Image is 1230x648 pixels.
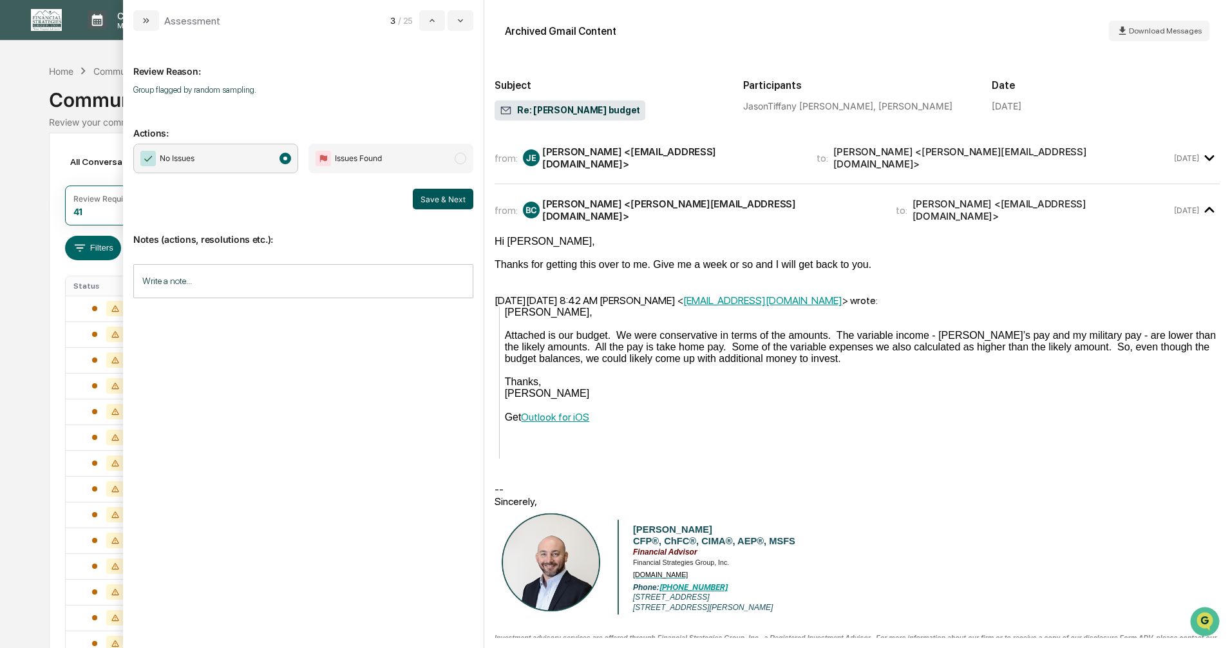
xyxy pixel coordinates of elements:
[495,79,723,91] h2: Subject
[1174,205,1199,215] time: Tuesday, October 7, 2025 at 1:23:32 PM
[683,294,842,307] a: [EMAIL_ADDRESS][DOMAIN_NAME]
[93,66,198,77] div: Communications Archive
[26,176,36,186] img: 1746055101610-c473b297-6a78-478c-a979-82029cc54cd1
[633,569,688,579] a: [DOMAIN_NAME]
[495,204,518,216] span: from:
[91,319,156,329] a: Powered byPylon
[1109,21,1209,41] button: Download Messages
[495,236,1220,247] div: Hi [PERSON_NAME],
[13,289,23,300] div: 🔎
[390,15,395,26] span: 3
[833,146,1171,170] div: [PERSON_NAME] <[PERSON_NAME][EMAIL_ADDRESS][DOMAIN_NAME]>
[133,85,473,95] p: Group flagged by random sampling.
[128,319,156,329] span: Pylon
[26,288,81,301] span: Data Lookup
[13,265,23,275] div: 🖐️
[133,218,473,245] p: Notes (actions, resolutions etc.):
[13,198,33,218] img: Jack Rasmussen
[743,79,971,91] h2: Participants
[633,593,710,602] span: [STREET_ADDRESS]
[107,210,111,220] span: •
[633,583,728,592] span: Phone:
[66,276,149,296] th: Status
[107,175,111,186] span: •
[26,263,83,276] span: Preclearance
[499,512,603,613] img: AD_4nXfto8vo8nk3vfYI4n5jaZVctEACAp4mX0NrI24Ry9_fILv65vf6A_7QYE1GhA0xYPqHUT_1PNWOrj2WpkvAN929elK4L...
[495,294,1220,307] div: [DATE][DATE] 8:42 AM [PERSON_NAME] < > wrote:
[633,524,712,535] span: [PERSON_NAME]
[114,175,140,186] span: [DATE]
[495,259,1220,271] div: Thanks for getting this over to me. Give me a week or so and I will get back to you.
[413,189,473,209] button: Save & Next
[27,99,50,122] img: 8933085812038_c878075ebb4cc5468115_72.jpg
[88,258,165,281] a: 🗄️Attestations
[398,15,417,26] span: / 25
[1189,605,1224,640] iframe: Open customer support
[500,104,640,117] span: Re: [PERSON_NAME] budget
[13,163,33,184] img: Jack Rasmussen
[659,583,728,592] a: Click here to call/text (800) 804-0420
[495,495,1220,508] div: Sincerely,
[1129,26,1202,35] span: Download Messages
[1174,153,1199,163] time: Monday, October 6, 2025 at 8:42:51 AM
[505,307,1220,318] div: [PERSON_NAME],
[65,236,121,260] button: Filters
[505,376,1220,388] div: Thanks,
[49,117,1180,128] div: Review your communication records across channels
[140,151,156,166] img: Checkmark
[335,152,382,165] span: Issues Found
[992,100,1021,111] div: [DATE]
[992,79,1220,91] h2: Date
[13,99,36,122] img: 1746055101610-c473b297-6a78-478c-a979-82029cc54cd1
[316,151,331,166] img: Flag
[114,210,140,220] span: [DATE]
[40,175,104,186] span: [PERSON_NAME]
[93,265,104,275] div: 🗄️
[58,111,177,122] div: We're available if you need us!
[495,483,504,495] span: --
[26,211,36,221] img: 1746055101610-c473b297-6a78-478c-a979-82029cc54cd1
[495,152,518,164] span: from:
[633,548,697,557] span: Financial Advisor
[523,202,540,218] div: BC
[896,204,907,216] span: to:
[8,258,88,281] a: 🖐️Preclearance
[743,100,971,111] div: JasonTiffany [PERSON_NAME], [PERSON_NAME]
[633,558,729,566] span: Financial Strategies Group, Inc.
[58,99,211,111] div: Start new chat
[73,206,82,217] div: 41
[505,25,616,37] div: Archived Gmail Content
[49,66,73,77] div: Home
[49,78,1180,111] div: Communications Archive
[133,50,473,77] p: Review Reason:
[13,143,86,153] div: Past conversations
[107,21,172,30] p: Manage Tasks
[40,210,104,220] span: [PERSON_NAME]
[8,283,86,306] a: 🔎Data Lookup
[107,10,172,21] p: Calendar
[164,15,220,27] div: Assessment
[542,198,880,222] div: [PERSON_NAME] <[PERSON_NAME][EMAIL_ADDRESS][DOMAIN_NAME]>
[505,330,1220,365] div: Attached is our budget. We were conservative in terms of the amounts. The variable income - [PERS...
[160,152,194,165] span: No Issues
[200,140,234,156] button: See all
[133,112,473,138] p: Actions:
[633,571,688,578] span: [DOMAIN_NAME]
[913,198,1171,222] div: [PERSON_NAME] <[EMAIL_ADDRESS][DOMAIN_NAME]>
[505,412,590,423] span: Get
[65,151,162,172] div: All Conversations
[73,194,135,204] div: Review Required
[219,102,234,118] button: Start new chat
[13,27,234,48] p: How can we help?
[817,152,828,164] span: to:
[505,388,1220,399] div: [PERSON_NAME]
[633,536,795,546] span: CFP®, ChFC®, CIMA®, AEP®, MSFS
[612,512,625,624] img: linetest-03.jpg
[106,263,160,276] span: Attestations
[31,9,62,31] img: logo
[523,149,540,166] div: JE
[542,146,801,170] div: [PERSON_NAME] <[EMAIL_ADDRESS][DOMAIN_NAME]>
[521,411,589,423] a: Outlook for iOS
